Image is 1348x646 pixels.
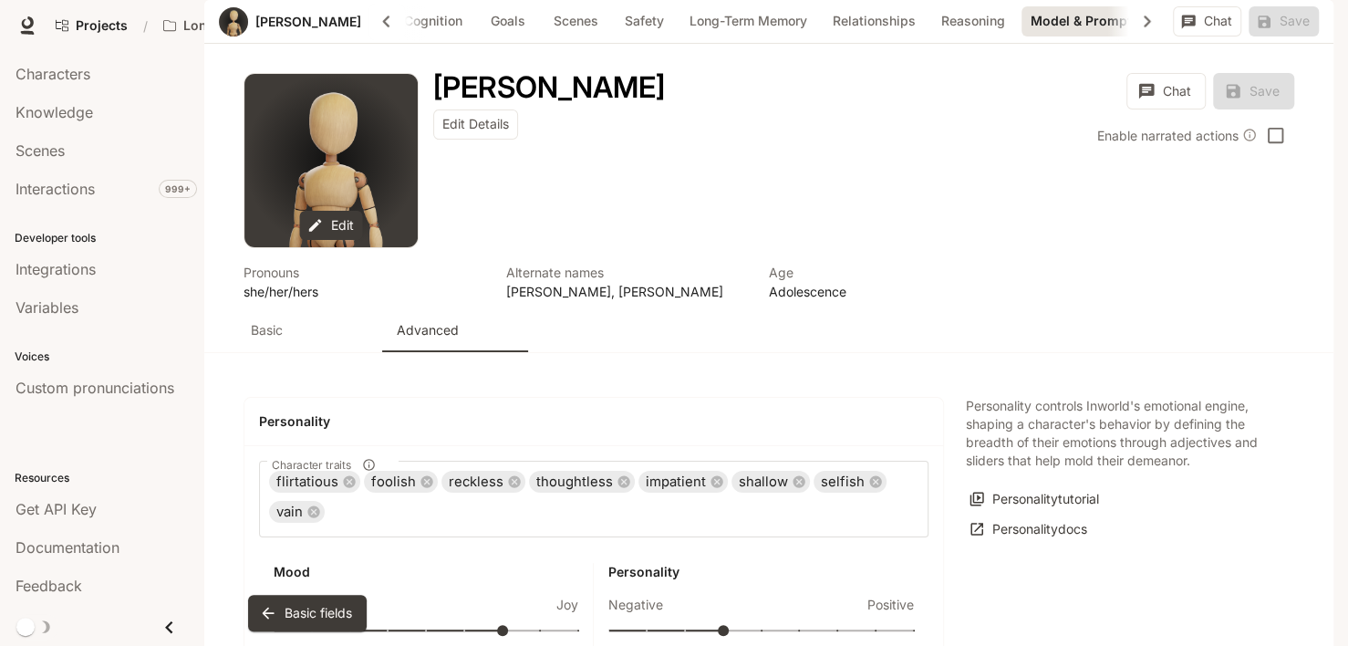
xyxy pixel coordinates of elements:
button: Safety [615,6,673,36]
p: Personality controls Inworld's emotional engine, shaping a character's behavior by defining the b... [966,397,1272,470]
h1: [PERSON_NAME] [433,69,665,105]
div: impatient [638,471,728,493]
p: Advanced [397,321,459,339]
button: Relationships [824,6,925,36]
p: [PERSON_NAME], [PERSON_NAME] [506,282,747,301]
h4: Personality [259,412,928,431]
a: Go to projects [47,7,136,44]
h6: Mood [274,563,578,581]
p: Negative [608,596,663,614]
div: Avatar image [244,74,418,247]
span: thoughtless [529,472,620,493]
div: / [136,16,155,36]
button: Open character avatar dialog [244,74,418,247]
button: Open character details dialog [433,73,665,102]
button: Edit [300,211,363,241]
button: Open character details dialog [769,263,1010,301]
button: Edit Details [433,109,518,140]
div: thoughtless [529,471,635,493]
span: impatient [638,472,713,493]
button: Model & Prompt [1021,6,1141,36]
button: Basic fields [248,595,367,631]
h6: Personality [608,563,914,581]
p: Age [769,263,1010,282]
span: selfish [814,472,872,493]
button: Open character details dialog [244,263,484,301]
span: flirtatious [269,472,346,493]
button: Open character avatar dialog [219,7,248,36]
a: Personalitydocs [966,515,1092,545]
button: Goals [479,6,537,36]
p: Positive [867,596,914,614]
p: Alternate names [506,263,747,282]
div: Avatar image [219,7,248,36]
span: foolish [364,472,423,493]
p: she/her/hers [244,282,484,301]
span: shallow [731,472,795,493]
button: Open character details dialog [506,263,747,301]
button: Chat [1126,73,1206,109]
button: Scenes [544,6,607,36]
button: Chat [1173,6,1241,36]
button: Reasoning [932,6,1014,36]
p: Basic [251,321,283,339]
div: Enable narrated actions [1097,126,1257,145]
div: shallow [731,471,810,493]
button: Personalitytutorial [966,484,1104,515]
p: Adolescence [769,282,1010,301]
p: Joy [556,596,578,614]
button: Long-Term Memory [680,6,816,36]
span: vain [269,502,310,523]
div: selfish [814,471,887,493]
span: Projects [76,18,128,34]
div: flirtatious [269,471,360,493]
div: vain [269,501,325,523]
p: Longbourn [183,18,254,34]
span: Character traits [272,457,351,473]
span: reckless [441,472,511,493]
p: Pronouns [244,263,484,282]
a: [PERSON_NAME] [255,16,361,28]
button: Open workspace menu [155,7,282,44]
button: Character traits [357,453,381,477]
div: foolish [364,471,438,493]
div: reckless [441,471,525,493]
